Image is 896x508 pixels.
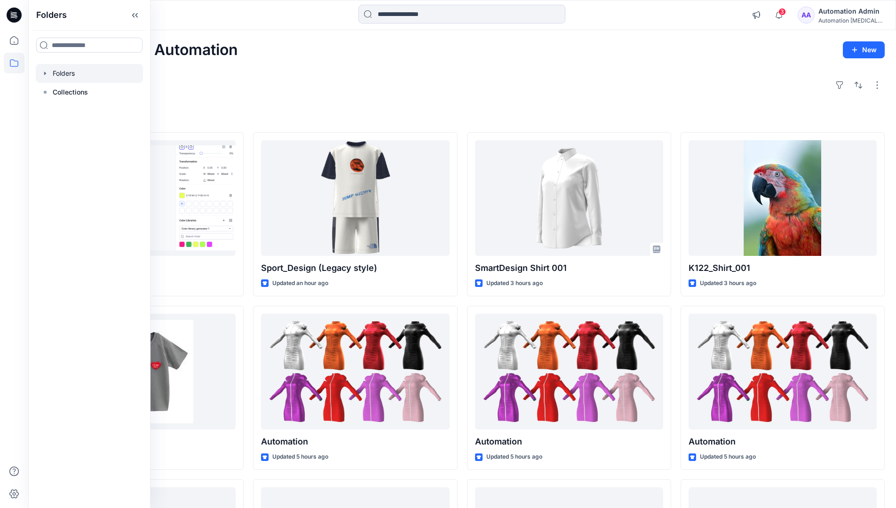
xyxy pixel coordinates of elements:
[689,140,877,256] a: K122_Shirt_001
[475,314,663,430] a: Automation
[272,452,328,462] p: Updated 5 hours ago
[689,314,877,430] a: Automation
[272,278,328,288] p: Updated an hour ago
[778,8,786,16] span: 3
[486,452,542,462] p: Updated 5 hours ago
[798,7,815,24] div: AA
[689,435,877,448] p: Automation
[261,314,449,430] a: Automation
[843,41,885,58] button: New
[486,278,543,288] p: Updated 3 hours ago
[261,435,449,448] p: Automation
[818,17,884,24] div: Automation [MEDICAL_DATA]...
[818,6,884,17] div: Automation Admin
[261,262,449,275] p: Sport_Design (Legacy style)
[475,262,663,275] p: SmartDesign Shirt 001
[700,278,756,288] p: Updated 3 hours ago
[261,140,449,256] a: Sport_Design (Legacy style)
[700,452,756,462] p: Updated 5 hours ago
[40,111,885,123] h4: Styles
[53,87,88,98] p: Collections
[475,435,663,448] p: Automation
[689,262,877,275] p: K122_Shirt_001
[475,140,663,256] a: SmartDesign Shirt 001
